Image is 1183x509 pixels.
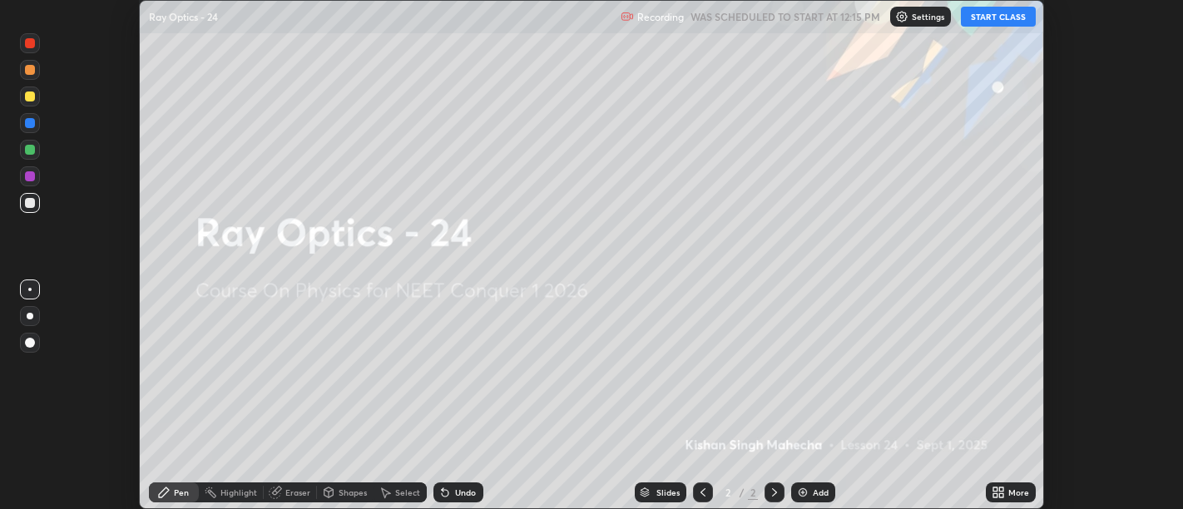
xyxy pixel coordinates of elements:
[690,9,880,24] h5: WAS SCHEDULED TO START AT 12:15 PM
[455,488,476,497] div: Undo
[961,7,1036,27] button: START CLASS
[720,487,736,497] div: 2
[174,488,189,497] div: Pen
[285,488,310,497] div: Eraser
[796,486,809,499] img: add-slide-button
[740,487,745,497] div: /
[395,488,420,497] div: Select
[339,488,367,497] div: Shapes
[1008,488,1029,497] div: More
[912,12,944,21] p: Settings
[813,488,829,497] div: Add
[895,10,908,23] img: class-settings-icons
[220,488,257,497] div: Highlight
[637,11,684,23] p: Recording
[621,10,634,23] img: recording.375f2c34.svg
[149,10,218,23] p: Ray Optics - 24
[748,485,758,500] div: 2
[656,488,680,497] div: Slides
